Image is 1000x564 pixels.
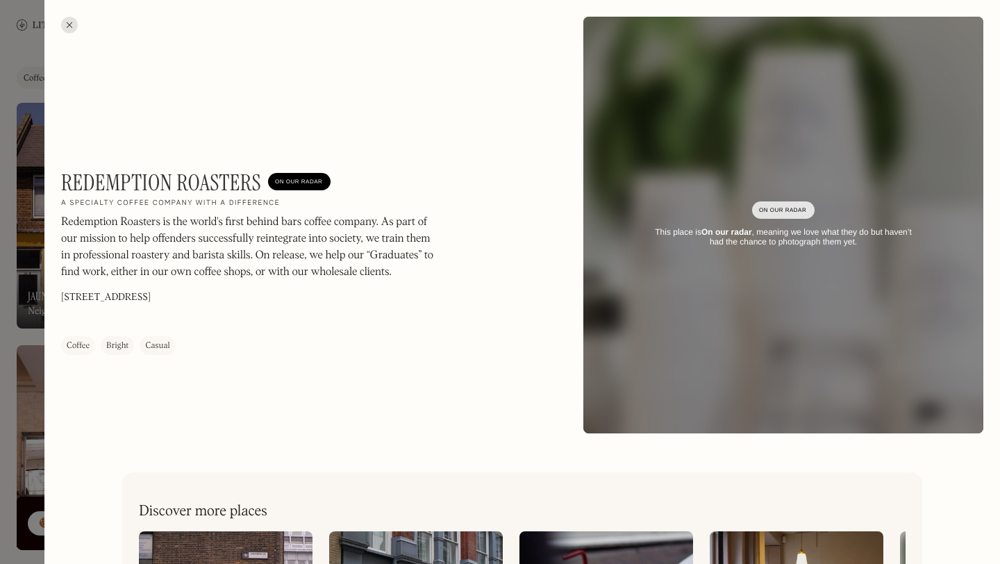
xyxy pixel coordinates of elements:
[61,214,436,281] p: Redemption Roasters is the world's first behind bars coffee company. As part of our mission to he...
[139,503,267,520] h2: Discover more places
[106,339,128,353] div: Bright
[647,227,919,247] div: This place is , meaning we love what they do but haven’t had the chance to photograph them yet.
[145,339,169,353] div: Casual
[701,227,752,237] strong: On our radar
[275,175,324,189] div: On Our Radar
[61,169,261,196] h1: Redemption Roasters
[61,290,151,305] p: [STREET_ADDRESS]
[759,204,808,217] div: On Our Radar
[67,339,90,353] div: Coffee
[61,199,280,208] h2: A specialty coffee company with a difference
[61,312,151,326] p: ‍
